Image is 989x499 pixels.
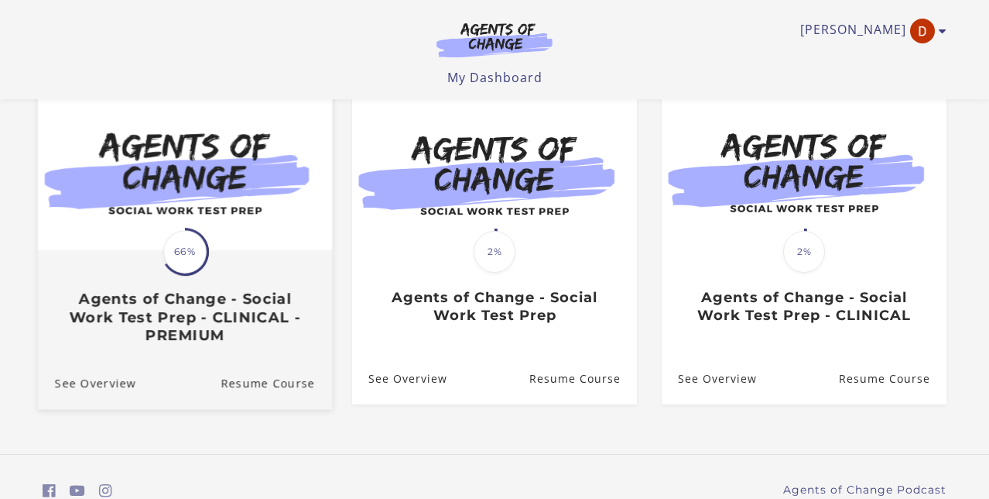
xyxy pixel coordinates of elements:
img: Agents of Change Logo [420,22,569,57]
span: 2% [474,231,515,273]
a: Agents of Change - Social Work Test Prep - CLINICAL: Resume Course [839,354,946,404]
i: https://www.instagram.com/agentsofchangeprep/ (Open in a new window) [99,484,112,498]
a: Agents of Change - Social Work Test Prep: See Overview [352,354,447,404]
a: Agents of Change - Social Work Test Prep - CLINICAL - PREMIUM: Resume Course [221,357,332,409]
i: https://www.facebook.com/groups/aswbtestprep (Open in a new window) [43,484,56,498]
a: Toggle menu [800,19,939,43]
a: My Dashboard [447,69,542,86]
h3: Agents of Change - Social Work Test Prep - CLINICAL - PREMIUM [55,291,315,345]
span: 2% [783,231,825,273]
span: 66% [163,230,207,274]
a: Agents of Change - Social Work Test Prep - CLINICAL - PREMIUM: See Overview [38,357,136,409]
a: Agents of Change Podcast [783,482,946,498]
h3: Agents of Change - Social Work Test Prep [368,289,620,324]
i: https://www.youtube.com/c/AgentsofChangeTestPrepbyMeaganMitchell (Open in a new window) [70,484,85,498]
a: Agents of Change - Social Work Test Prep: Resume Course [529,354,637,404]
a: Agents of Change - Social Work Test Prep - CLINICAL: See Overview [662,354,757,404]
h3: Agents of Change - Social Work Test Prep - CLINICAL [678,289,929,324]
